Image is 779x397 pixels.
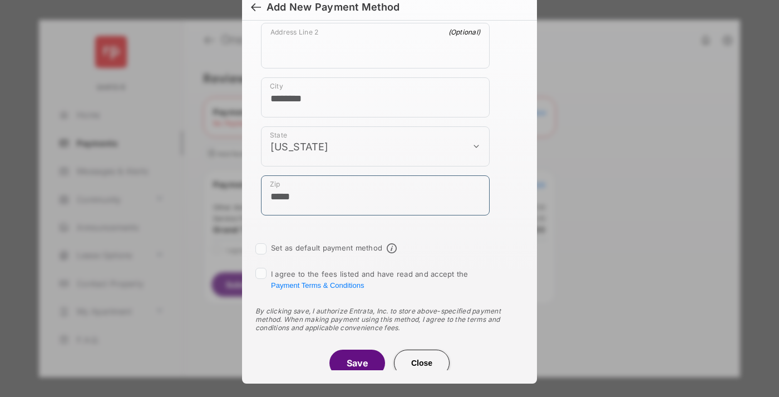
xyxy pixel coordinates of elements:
[271,243,382,252] label: Set as default payment method
[267,1,400,13] div: Add New Payment Method
[394,350,450,376] button: Close
[261,77,490,117] div: payment_method_screening[postal_addresses][locality]
[271,281,364,290] button: I agree to the fees listed and have read and accept the
[255,307,524,332] div: By clicking save, I authorize Entrata, Inc. to store above-specified payment method. When making ...
[261,23,490,68] div: payment_method_screening[postal_addresses][addressLine2]
[329,350,385,376] button: Save
[261,175,490,215] div: payment_method_screening[postal_addresses][postalCode]
[261,126,490,166] div: payment_method_screening[postal_addresses][administrativeArea]
[387,243,397,253] span: Default payment method info
[271,269,469,290] span: I agree to the fees listed and have read and accept the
